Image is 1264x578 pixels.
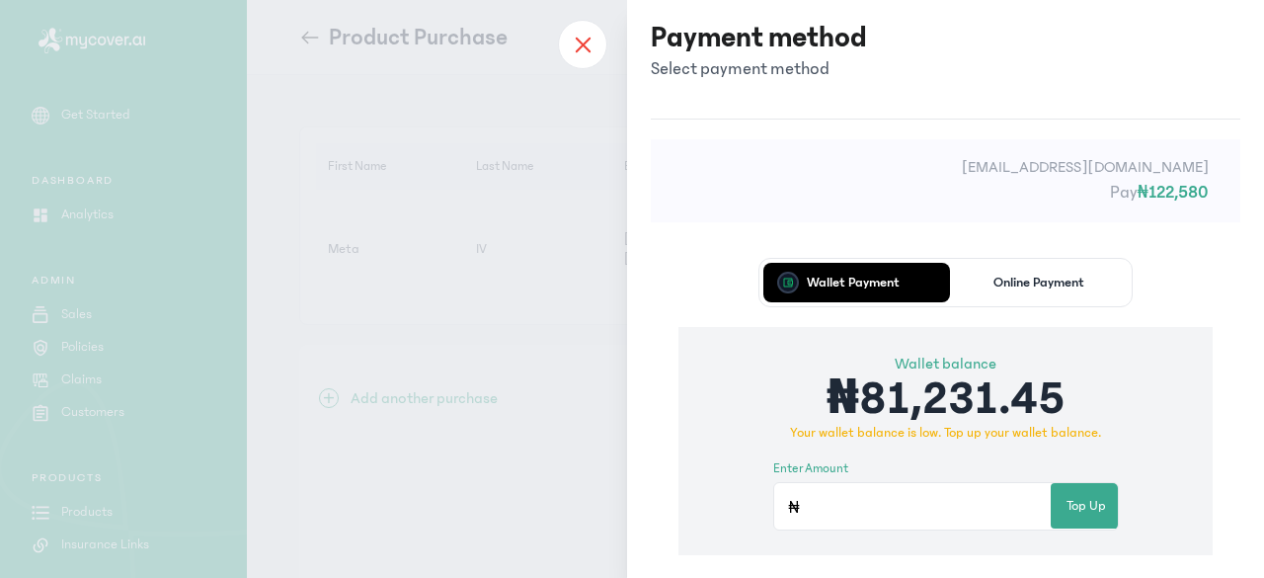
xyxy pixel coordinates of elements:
[773,375,1119,423] p: ₦81,231.45
[773,352,1119,375] p: Wallet balance
[651,20,867,55] h3: Payment method
[651,55,867,83] p: Select payment method
[1138,183,1209,203] span: ₦122,580
[773,459,848,479] label: Enter amount
[773,423,1119,444] p: Your wallet balance is low. Top up your wallet balance.
[1051,483,1122,529] button: Top Up
[950,263,1129,302] button: Online Payment
[1066,496,1106,517] span: Top Up
[807,276,900,289] p: Wallet Payment
[993,276,1084,289] p: Online Payment
[763,263,942,302] button: Wallet Payment
[682,155,1209,179] p: [EMAIL_ADDRESS][DOMAIN_NAME]
[682,179,1209,206] p: Pay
